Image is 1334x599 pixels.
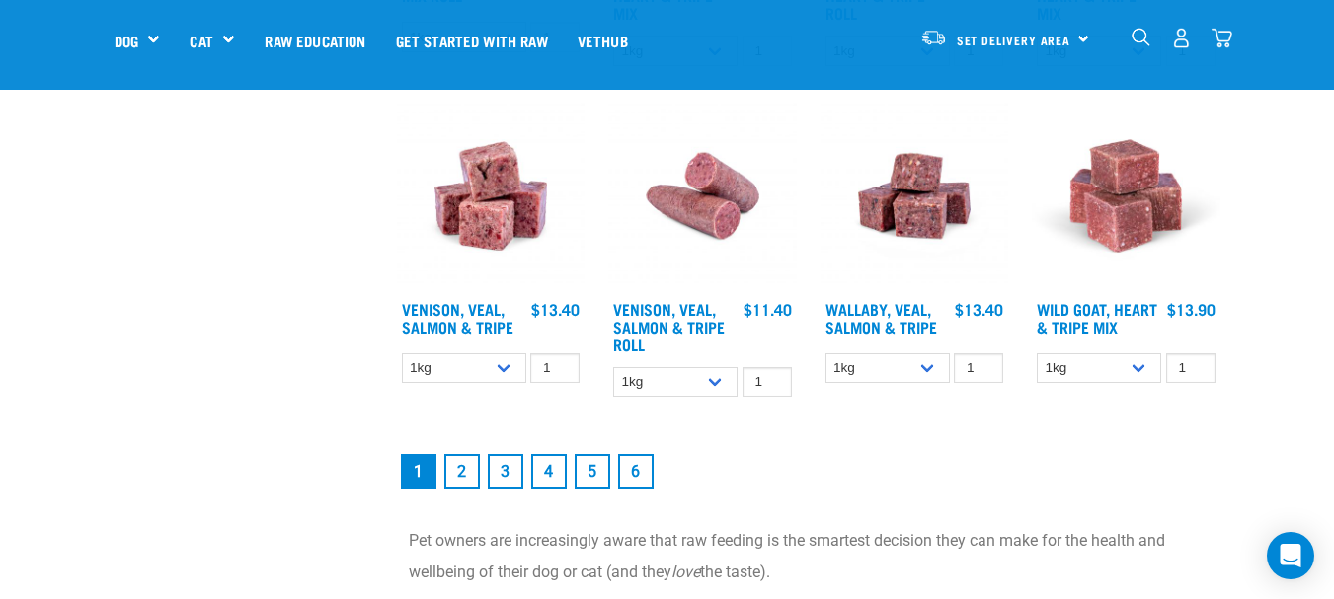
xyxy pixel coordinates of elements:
[618,454,654,489] a: Goto page 6
[531,300,580,318] div: $13.40
[671,562,700,581] em: love
[1171,28,1192,48] img: user.png
[1167,300,1216,318] div: $13.90
[1032,102,1220,290] img: Goat Heart Tripe 8451
[409,525,1209,588] p: Pet owners are increasingly aware that raw feeding is the smartest decision they can make for the...
[397,450,1220,493] nav: pagination
[954,353,1003,384] input: 1
[1267,532,1314,579] div: Open Intercom Messenger
[488,454,523,489] a: Goto page 3
[444,454,480,489] a: Goto page 2
[531,454,567,489] a: Goto page 4
[744,300,792,318] div: $11.40
[1132,28,1150,46] img: home-icon-1@2x.png
[190,30,212,52] a: Cat
[397,102,586,290] img: Venison Veal Salmon Tripe 1621
[821,102,1009,290] img: Wallaby Veal Salmon Tripe 1642
[1037,304,1157,331] a: Wild Goat, Heart & Tripe Mix
[743,367,792,398] input: 1
[115,30,138,52] a: Dog
[1212,28,1232,48] img: home-icon@2x.png
[613,304,725,348] a: Venison, Veal, Salmon & Tripe Roll
[825,304,937,331] a: Wallaby, Veal, Salmon & Tripe
[401,454,436,489] a: Page 1
[575,454,610,489] a: Goto page 5
[563,1,643,80] a: Vethub
[381,1,563,80] a: Get started with Raw
[608,102,797,290] img: Venison Veal Salmon Tripe 1651
[1166,353,1216,384] input: 1
[957,37,1071,43] span: Set Delivery Area
[250,1,380,80] a: Raw Education
[530,353,580,384] input: 1
[920,29,947,46] img: van-moving.png
[402,304,513,331] a: Venison, Veal, Salmon & Tripe
[955,300,1003,318] div: $13.40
